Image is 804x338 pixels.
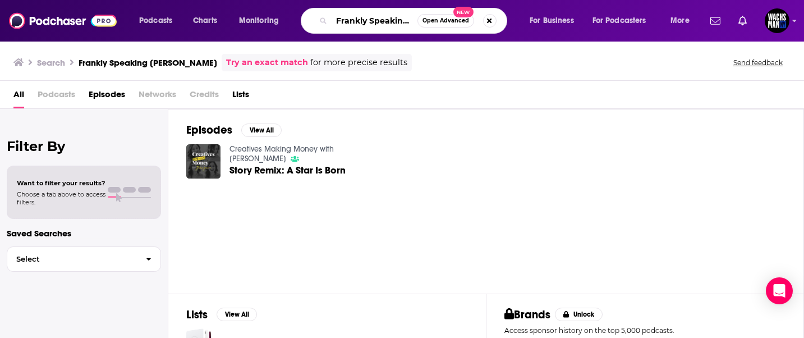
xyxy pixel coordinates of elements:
[239,13,279,29] span: Monitoring
[555,308,603,321] button: Unlock
[89,85,125,108] a: Episodes
[7,228,161,239] p: Saved Searches
[17,179,105,187] span: Want to filter your results?
[231,12,293,30] button: open menu
[186,308,257,322] a: ListsView All
[706,11,725,30] a: Show notifications dropdown
[730,58,786,67] button: Send feedback
[131,12,187,30] button: open menu
[504,326,786,335] p: Access sponsor history on the top 5,000 podcasts.
[229,166,346,175] a: Story Remix: A Star Is Born
[417,14,474,28] button: Open AdvancedNew
[522,12,588,30] button: open menu
[765,8,789,33] img: User Profile
[585,12,663,30] button: open menu
[670,13,690,29] span: More
[79,57,217,68] h3: Frankly Speaking [PERSON_NAME]
[592,13,646,29] span: For Podcasters
[186,12,224,30] a: Charts
[190,85,219,108] span: Credits
[13,85,24,108] a: All
[241,124,282,137] button: View All
[232,85,249,108] a: Lists
[766,277,793,304] div: Open Intercom Messenger
[186,144,220,179] img: Story Remix: A Star Is Born
[186,123,282,137] a: EpisodesView All
[9,10,117,31] img: Podchaser - Follow, Share and Rate Podcasts
[311,8,518,34] div: Search podcasts, credits, & more...
[7,246,161,272] button: Select
[229,144,334,163] a: Creatives Making Money with Jamie Jensen
[663,12,704,30] button: open menu
[37,57,65,68] h3: Search
[193,13,217,29] span: Charts
[504,308,551,322] h2: Brands
[7,138,161,154] h2: Filter By
[734,11,751,30] a: Show notifications dropdown
[310,56,407,69] span: for more precise results
[186,123,232,137] h2: Episodes
[226,56,308,69] a: Try an exact match
[7,255,137,263] span: Select
[139,13,172,29] span: Podcasts
[186,308,208,322] h2: Lists
[139,85,176,108] span: Networks
[217,308,257,321] button: View All
[17,190,105,206] span: Choose a tab above to access filters.
[38,85,75,108] span: Podcasts
[422,18,469,24] span: Open Advanced
[332,12,417,30] input: Search podcasts, credits, & more...
[453,7,474,17] span: New
[530,13,574,29] span: For Business
[765,8,789,33] button: Show profile menu
[765,8,789,33] span: Logged in as WachsmanNY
